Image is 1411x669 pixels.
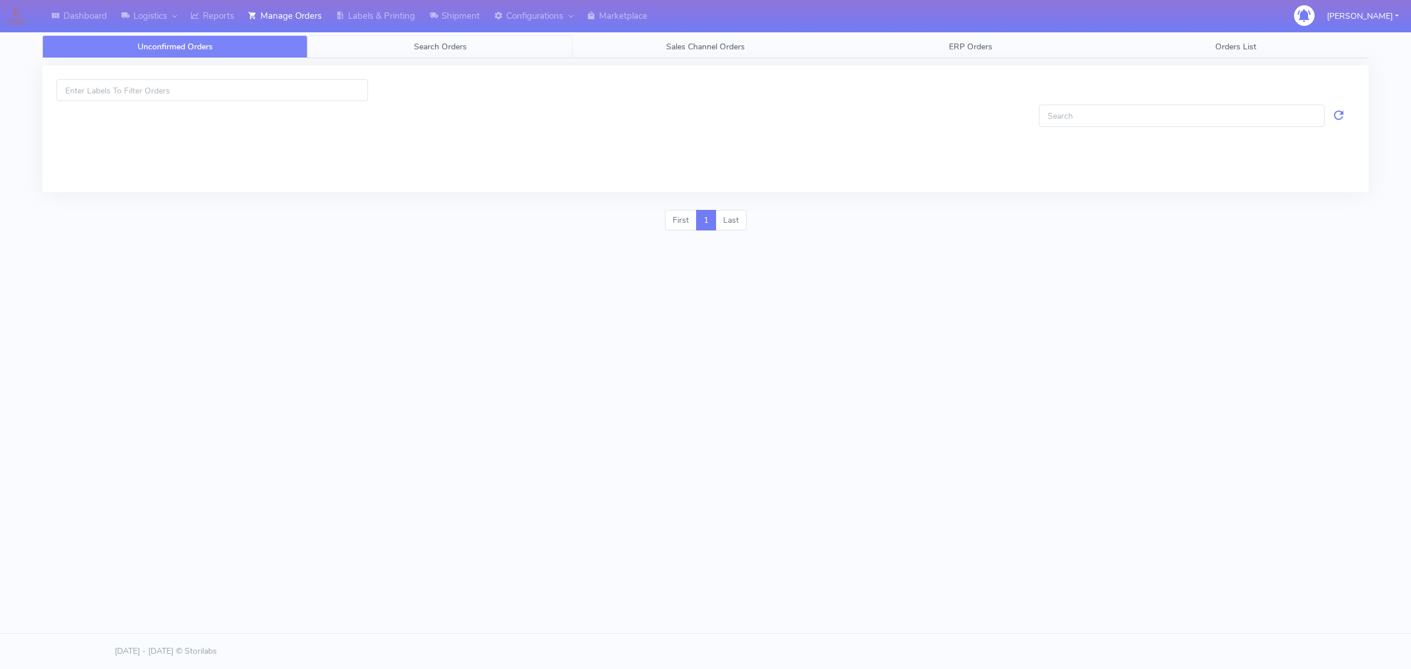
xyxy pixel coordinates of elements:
[1318,4,1407,28] button: [PERSON_NAME]
[414,41,467,52] span: Search Orders
[138,41,213,52] span: Unconfirmed Orders
[666,41,745,52] span: Sales Channel Orders
[56,79,368,101] input: Enter Labels To Filter Orders
[42,35,1369,58] ul: Tabs
[1215,41,1256,52] span: Orders List
[949,41,992,52] span: ERP Orders
[696,210,716,231] a: 1
[1039,105,1325,126] input: Search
